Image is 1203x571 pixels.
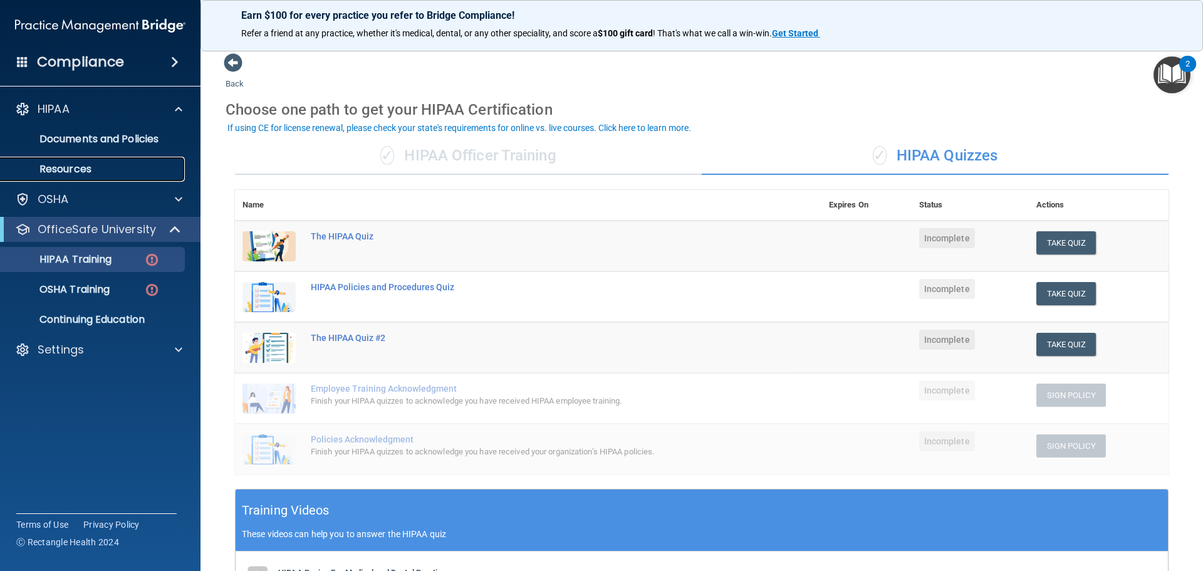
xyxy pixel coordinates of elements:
[8,253,112,266] p: HIPAA Training
[38,102,70,117] p: HIPAA
[1185,64,1190,80] div: 2
[380,146,394,165] span: ✓
[241,9,1162,21] p: Earn $100 for every practice you refer to Bridge Compliance!
[241,28,598,38] span: Refer a friend at any practice, whether it's medical, dental, or any other speciality, and score a
[226,92,1178,128] div: Choose one path to get your HIPAA Certification
[311,231,759,241] div: The HIPAA Quiz
[311,384,759,394] div: Employee Training Acknowledgment
[226,122,693,134] button: If using CE for license renewal, please check your state's requirements for online vs. live cours...
[242,500,330,521] h5: Training Videos
[1036,231,1096,254] button: Take Quiz
[16,536,119,548] span: Ⓒ Rectangle Health 2024
[15,342,182,357] a: Settings
[8,283,110,296] p: OSHA Training
[1036,333,1096,356] button: Take Quiz
[38,222,156,237] p: OfficeSafe University
[8,133,179,145] p: Documents and Policies
[702,137,1169,175] div: HIPAA Quizzes
[598,28,653,38] strong: $100 gift card
[1036,282,1096,305] button: Take Quiz
[873,146,887,165] span: ✓
[16,518,68,531] a: Terms of Use
[919,279,975,299] span: Incomplete
[772,28,820,38] a: Get Started
[1029,190,1169,221] th: Actions
[144,282,160,298] img: danger-circle.6113f641.png
[242,529,1162,539] p: These videos can help you to answer the HIPAA quiz
[37,53,124,71] h4: Compliance
[8,313,179,326] p: Continuing Education
[15,222,182,237] a: OfficeSafe University
[821,190,912,221] th: Expires On
[653,28,772,38] span: ! That's what we call a win-win.
[919,228,975,248] span: Incomplete
[311,434,759,444] div: Policies Acknowledgment
[15,13,185,38] img: PMB logo
[311,444,759,459] div: Finish your HIPAA quizzes to acknowledge you have received your organization’s HIPAA policies.
[235,137,702,175] div: HIPAA Officer Training
[15,192,182,207] a: OSHA
[311,333,759,343] div: The HIPAA Quiz #2
[311,282,759,292] div: HIPAA Policies and Procedures Quiz
[8,163,179,175] p: Resources
[83,518,140,531] a: Privacy Policy
[919,431,975,451] span: Incomplete
[226,64,244,88] a: Back
[311,394,759,409] div: Finish your HIPAA quizzes to acknowledge you have received HIPAA employee training.
[1154,56,1190,93] button: Open Resource Center, 2 new notifications
[38,192,69,207] p: OSHA
[227,123,691,132] div: If using CE for license renewal, please check your state's requirements for online vs. live cours...
[919,380,975,401] span: Incomplete
[919,330,975,350] span: Incomplete
[38,342,84,357] p: Settings
[144,252,160,268] img: danger-circle.6113f641.png
[912,190,1029,221] th: Status
[772,28,818,38] strong: Get Started
[15,102,182,117] a: HIPAA
[1036,434,1106,458] button: Sign Policy
[1036,384,1106,407] button: Sign Policy
[235,190,303,221] th: Name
